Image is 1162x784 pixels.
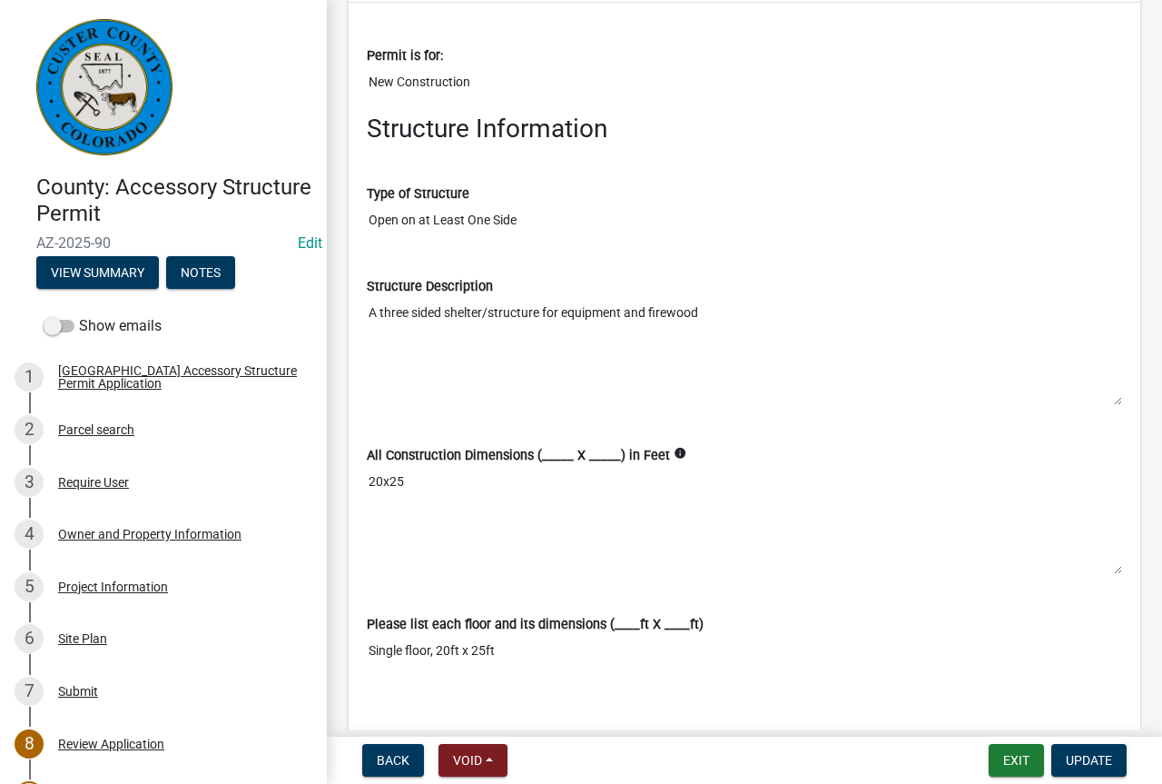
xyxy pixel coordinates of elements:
[58,423,134,436] div: Parcel search
[367,281,493,293] label: Structure Description
[367,465,1122,575] textarea: 20x25
[367,296,1122,406] textarea: A three sided shelter/structure for equipment and firewood
[36,234,290,252] span: AZ-2025-90
[1066,753,1112,768] span: Update
[15,520,44,549] div: 4
[367,50,443,63] label: Permit is for:
[166,266,235,281] wm-modal-confirm: Notes
[453,753,482,768] span: Void
[367,619,704,631] label: Please list each floor and its dimensions (____ft X ____ft)
[15,415,44,444] div: 2
[298,234,322,252] a: Edit
[166,256,235,289] button: Notes
[58,738,164,750] div: Review Application
[367,450,670,462] label: All Construction Dimensions (_____ X _____) in Feet
[58,632,107,645] div: Site Plan
[367,188,469,201] label: Type of Structure
[438,744,507,777] button: Void
[362,744,424,777] button: Back
[36,19,172,155] img: Custer County, Colorado
[1051,744,1127,777] button: Update
[15,624,44,653] div: 6
[58,581,168,593] div: Project Information
[36,266,159,281] wm-modal-confirm: Summary
[989,744,1044,777] button: Exit
[15,729,44,759] div: 8
[15,572,44,601] div: 5
[15,468,44,497] div: 3
[36,174,312,227] h4: County: Accessory Structure Permit
[298,234,322,252] wm-modal-confirm: Edit Application Number
[58,476,129,489] div: Require User
[367,114,1122,144] h3: Structure Information
[44,315,162,337] label: Show emails
[367,634,1122,744] textarea: Single floor, 20ft x 25ft
[674,447,686,460] i: info
[15,677,44,706] div: 7
[58,364,298,390] div: [GEOGRAPHIC_DATA] Accessory Structure Permit Application
[377,753,409,768] span: Back
[58,528,241,541] div: Owner and Property Information
[36,256,159,289] button: View Summary
[58,685,98,698] div: Submit
[15,362,44,392] div: 1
